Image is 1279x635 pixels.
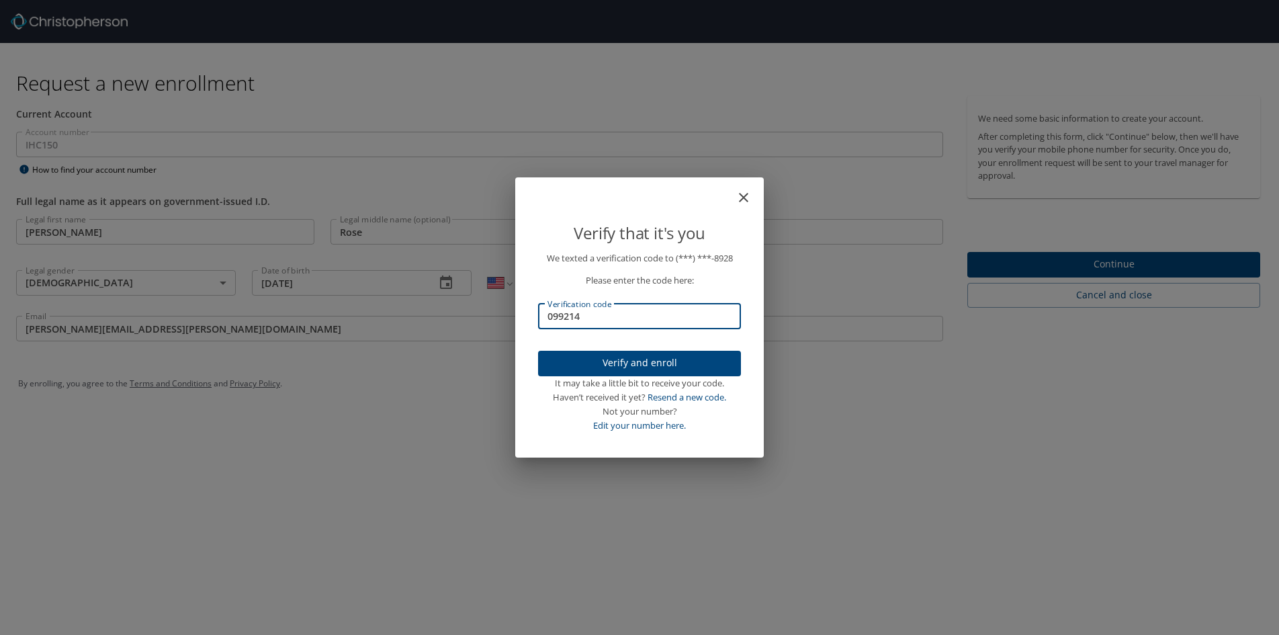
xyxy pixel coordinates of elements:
button: close [742,183,758,199]
div: It may take a little bit to receive your code. [538,376,741,390]
button: Verify and enroll [538,351,741,377]
a: Resend a new code. [648,391,726,403]
div: Not your number? [538,405,741,419]
p: We texted a verification code to (***) ***- 8928 [538,251,741,265]
span: Verify and enroll [549,355,730,372]
p: Please enter the code here: [538,273,741,288]
a: Edit your number here. [593,419,686,431]
div: Haven’t received it yet? [538,390,741,405]
p: Verify that it's you [538,220,741,246]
